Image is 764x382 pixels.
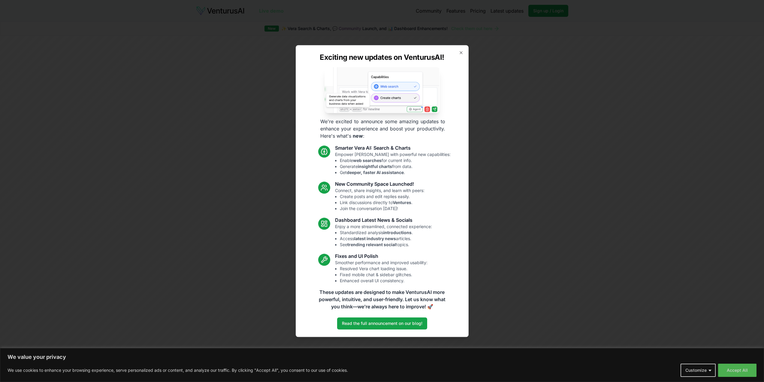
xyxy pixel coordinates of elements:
[335,180,424,188] h3: New Community Space Launched!
[335,151,451,176] p: Empower [PERSON_NAME] with powerful new capabilities:
[335,224,432,248] p: Enjoy a more streamlined, connected experience:
[335,260,427,284] p: Smoother performance and improved usability:
[320,53,444,62] h2: Exciting new updates on VenturusAI!
[316,118,450,139] p: We're excited to announce some amazing updates to enhance your experience and boost your producti...
[340,278,427,284] li: Enhanced overall UI consistency.
[340,206,424,212] li: Join the conversation [DATE]!
[393,200,411,205] strong: Ventures
[340,200,424,206] li: Link discussions directly to .
[347,242,396,247] strong: trending relevant social
[347,170,404,175] strong: deeper, faster AI assistance
[340,236,432,242] li: Access articles.
[340,272,427,278] li: Fixed mobile chat & sidebar glitches.
[340,170,451,176] li: Get .
[325,67,440,113] img: Vera AI
[354,236,396,241] strong: latest industry news
[335,216,432,224] h3: Dashboard Latest News & Socials
[340,230,432,236] li: Standardized analysis .
[340,194,424,200] li: Create posts and edit replies easily.
[353,133,363,139] strong: new
[335,188,424,212] p: Connect, share insights, and learn with peers:
[337,317,427,329] a: Read the full announcement on our blog!
[353,158,382,163] strong: web searches
[315,289,449,310] p: These updates are designed to make VenturusAI more powerful, intuitive, and user-friendly. Let us...
[358,164,392,169] strong: insightful charts
[383,230,412,235] strong: introductions
[335,144,451,151] h3: Smarter Vera AI: Search & Charts
[340,163,451,170] li: Generate from data.
[340,157,451,163] li: Enable for current info.
[340,266,427,272] li: Resolved Vera chart loading issue.
[340,242,432,248] li: See topics.
[335,252,427,260] h3: Fixes and UI Polish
